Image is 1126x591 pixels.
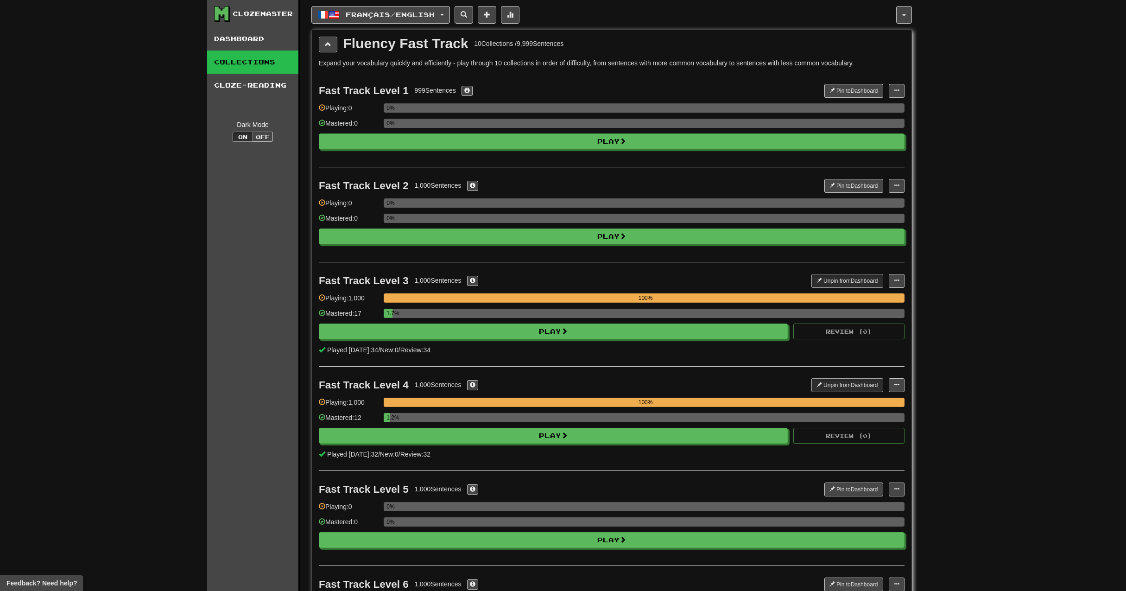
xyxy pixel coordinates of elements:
[414,86,456,95] div: 999 Sentences
[793,428,905,444] button: Review (0)
[378,346,380,354] span: /
[233,9,293,19] div: Clozemaster
[378,451,380,458] span: /
[319,502,379,517] div: Playing: 0
[386,413,390,422] div: 1.2%
[400,451,430,458] span: Review: 32
[319,119,379,134] div: Mastered: 0
[319,532,905,548] button: Play
[380,346,399,354] span: New: 0
[311,6,450,24] button: Français/English
[811,274,883,288] button: Unpin fromDashboard
[319,180,409,191] div: Fast Track Level 2
[253,132,273,142] button: Off
[319,85,409,96] div: Fast Track Level 1
[811,378,883,392] button: Unpin fromDashboard
[346,11,435,19] span: Français / English
[214,120,291,129] div: Dark Mode
[380,451,399,458] span: New: 0
[319,428,788,444] button: Play
[343,37,468,51] div: Fluency Fast Track
[319,58,905,68] p: Expand your vocabulary quickly and efficiently - play through 10 collections in order of difficul...
[233,132,253,142] button: On
[474,39,563,48] div: 10 Collections / 9,999 Sentences
[319,324,788,339] button: Play
[319,517,379,533] div: Mastered: 0
[824,483,883,496] button: Pin toDashboard
[414,484,461,494] div: 1,000 Sentences
[319,293,379,309] div: Playing: 1,000
[319,398,379,413] div: Playing: 1,000
[6,578,77,588] span: Open feedback widget
[793,324,905,339] button: Review (0)
[207,27,298,51] a: Dashboard
[414,181,461,190] div: 1,000 Sentences
[399,451,400,458] span: /
[319,413,379,428] div: Mastered: 12
[386,293,905,303] div: 100%
[319,275,409,286] div: Fast Track Level 3
[824,179,883,193] button: Pin toDashboard
[400,346,430,354] span: Review: 34
[327,346,378,354] span: Played [DATE]: 34
[399,346,400,354] span: /
[414,276,461,285] div: 1,000 Sentences
[386,309,392,318] div: 1.7%
[319,214,379,229] div: Mastered: 0
[207,74,298,97] a: Cloze-Reading
[414,579,461,589] div: 1,000 Sentences
[319,133,905,149] button: Play
[478,6,496,24] button: Add sentence to collection
[319,578,409,590] div: Fast Track Level 6
[319,379,409,391] div: Fast Track Level 4
[501,6,519,24] button: More stats
[327,451,378,458] span: Played [DATE]: 32
[455,6,473,24] button: Search sentences
[824,84,883,98] button: Pin toDashboard
[319,103,379,119] div: Playing: 0
[386,398,905,407] div: 100%
[319,198,379,214] div: Playing: 0
[319,483,409,495] div: Fast Track Level 5
[207,51,298,74] a: Collections
[319,309,379,324] div: Mastered: 17
[414,380,461,389] div: 1,000 Sentences
[319,229,905,244] button: Play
